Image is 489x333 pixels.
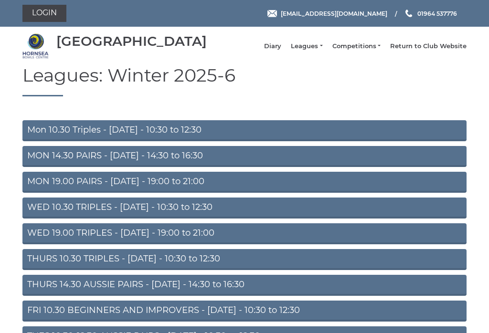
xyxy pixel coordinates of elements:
img: Email [267,10,277,17]
img: Phone us [405,10,412,17]
a: Login [22,5,66,22]
a: Mon 10.30 Triples - [DATE] - 10:30 to 12:30 [22,120,467,141]
a: MON 14.30 PAIRS - [DATE] - 14:30 to 16:30 [22,146,467,167]
a: Email [EMAIL_ADDRESS][DOMAIN_NAME] [267,9,387,18]
span: 01964 537776 [417,10,457,17]
a: THURS 14.30 AUSSIE PAIRS - [DATE] - 14:30 to 16:30 [22,275,467,296]
img: Hornsea Bowls Centre [22,33,49,59]
a: Phone us 01964 537776 [404,9,457,18]
a: WED 10.30 TRIPLES - [DATE] - 10:30 to 12:30 [22,198,467,219]
a: Diary [264,42,281,51]
a: Leagues [291,42,322,51]
div: [GEOGRAPHIC_DATA] [56,34,207,49]
a: WED 19.00 TRIPLES - [DATE] - 19:00 to 21:00 [22,223,467,244]
a: Competitions [332,42,381,51]
a: THURS 10.30 TRIPLES - [DATE] - 10:30 to 12:30 [22,249,467,270]
a: Return to Club Website [390,42,467,51]
a: MON 19.00 PAIRS - [DATE] - 19:00 to 21:00 [22,172,467,193]
a: FRI 10.30 BEGINNERS AND IMPROVERS - [DATE] - 10:30 to 12:30 [22,301,467,322]
h1: Leagues: Winter 2025-6 [22,65,467,96]
span: [EMAIL_ADDRESS][DOMAIN_NAME] [281,10,387,17]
